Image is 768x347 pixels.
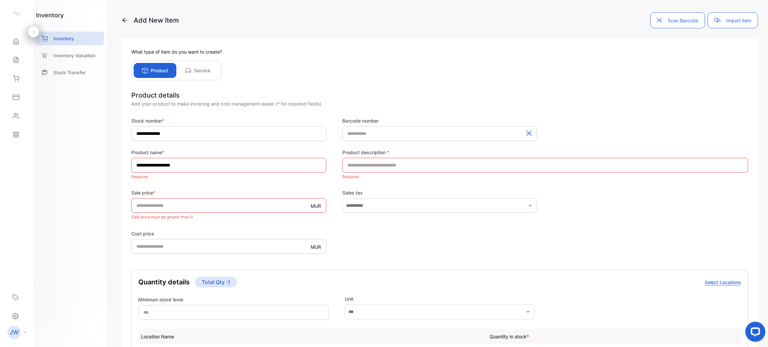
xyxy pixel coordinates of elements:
[740,319,768,347] iframe: LiveChat chat widget
[36,49,104,62] a: Inventory Valuation
[490,334,529,339] span: Quantity in stock
[705,279,741,285] span: Select Locations
[650,12,705,28] button: Scan Barcode
[708,12,758,28] button: Import item
[131,117,326,124] label: Stock number
[311,202,321,209] p: MUR
[131,173,326,181] p: Required
[36,32,104,45] a: Inventory
[131,90,748,100] div: Product details
[138,277,190,287] h4: Quantity details
[342,189,537,196] label: Sales tax
[131,213,326,221] p: Sale price must be greater than 0
[195,277,237,287] p: Total Qty : 1
[342,149,748,156] label: Product description
[131,230,326,237] label: Cost price
[342,117,537,124] label: Barcode number
[151,67,168,74] p: Product
[53,69,86,76] p: Stock Transfer
[141,332,487,340] p: Location Name
[121,15,179,25] p: Add New Item
[12,9,22,19] img: logo
[131,100,748,107] div: Add your product to make invoicing and cost management easier (* for required fields)
[194,67,210,74] p: Service
[53,52,95,59] p: Inventory Valuation
[10,328,19,337] p: JW
[131,189,326,196] label: Sale price
[138,296,329,303] label: Minimum stock level
[345,295,535,302] label: Unit
[131,48,748,55] p: What type of item do you want to create?
[311,243,321,250] p: MUR
[131,149,326,156] label: Product name
[36,11,64,20] h1: inventory
[53,35,74,42] p: Inventory
[342,173,748,181] p: Required
[36,66,104,79] a: Stock Transfer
